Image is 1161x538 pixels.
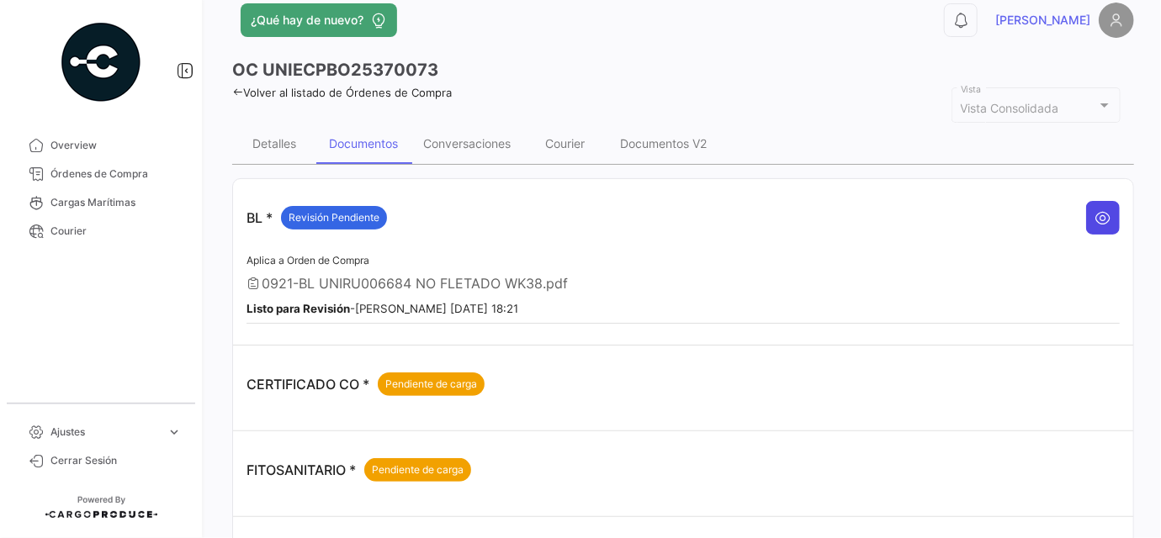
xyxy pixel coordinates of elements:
[50,138,182,153] span: Overview
[50,425,160,440] span: Ajustes
[289,210,379,225] span: Revisión Pendiente
[232,58,438,82] h3: OC UNIECPBO25370073
[247,302,350,315] b: Listo para Revisión
[241,3,397,37] button: ¿Qué hay de nuevo?
[251,12,363,29] span: ¿Qué hay de nuevo?
[13,188,188,217] a: Cargas Marítimas
[620,136,707,150] div: Documentos V2
[423,136,511,150] div: Conversaciones
[247,302,518,315] small: - [PERSON_NAME] [DATE] 18:21
[50,166,182,182] span: Órdenes de Compra
[372,462,464,477] span: Pendiente de carga
[13,160,188,188] a: Órdenes de Compra
[13,131,188,160] a: Overview
[167,425,182,440] span: expand_more
[995,12,1090,29] span: [PERSON_NAME]
[262,275,568,292] span: 0921-BL UNIRU006684 NO FLETADO WK38.pdf
[50,224,182,239] span: Courier
[59,20,143,104] img: powered-by.png
[247,458,471,482] p: FITOSANITARIO *
[546,136,586,150] div: Courier
[13,217,188,245] a: Courier
[329,136,398,150] div: Documentos
[50,453,182,468] span: Cerrar Sesión
[247,372,485,396] p: CERTIFICADO CO *
[385,377,477,392] span: Pendiente de carga
[247,254,369,266] span: Aplica a Orden de Compra
[1099,3,1134,38] img: placeholder-user.png
[232,86,452,99] a: Volver al listado de Órdenes de Compra
[50,195,182,210] span: Cargas Marítimas
[252,136,296,150] div: Detalles
[961,101,1059,115] mat-select-trigger: Vista Consolidada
